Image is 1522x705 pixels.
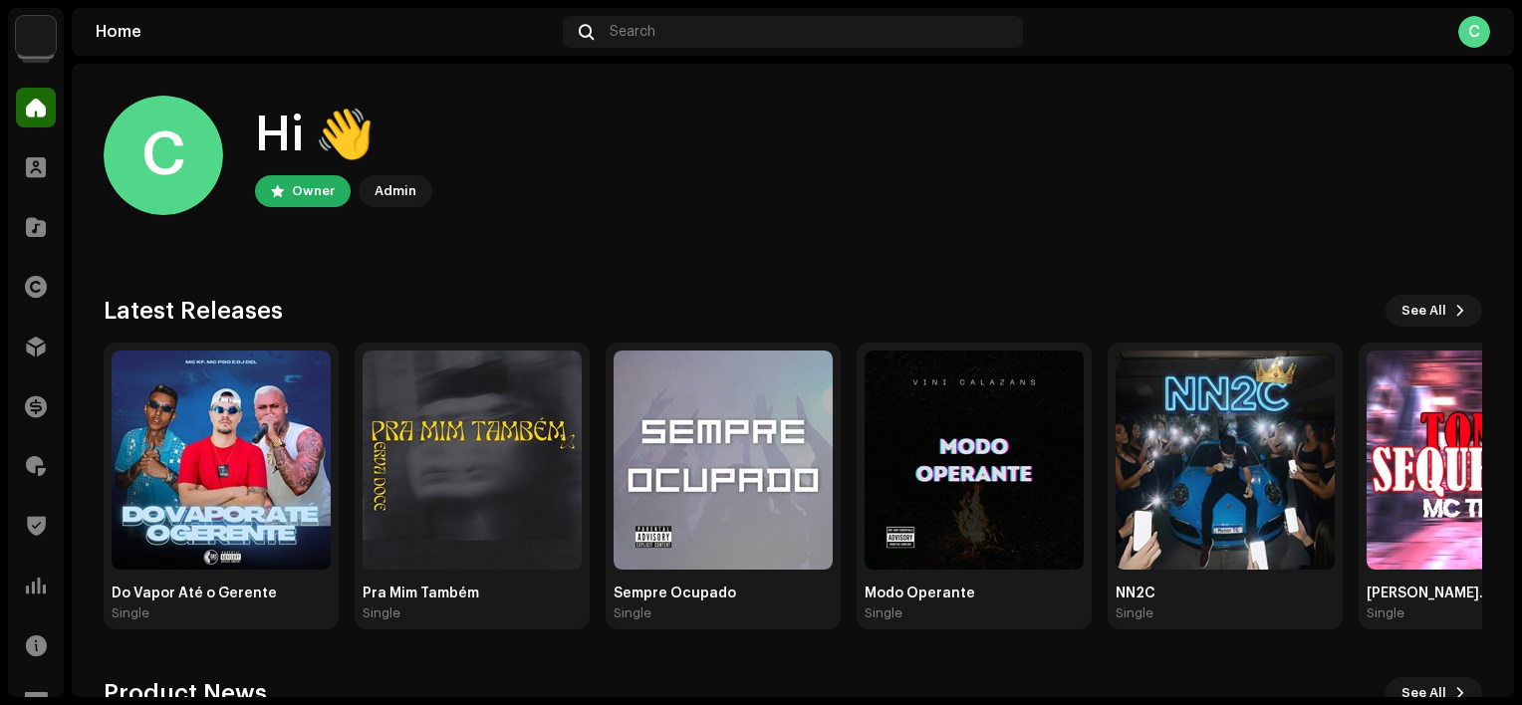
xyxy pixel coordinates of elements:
div: Single [865,605,902,621]
img: 18e498a2-5374-42a1-9dbb-c0b904de5d0c [614,351,833,570]
img: e7755eda-1daa-4b25-8062-98e10d422b3f [1116,351,1335,570]
div: C [1458,16,1490,48]
div: Single [1116,605,1153,621]
div: Single [614,605,651,621]
div: C [104,96,223,215]
div: Single [363,605,400,621]
img: 814088dc-0c0c-47d0-a1b5-6400a59851bc [363,351,582,570]
div: Single [112,605,149,621]
span: See All [1401,291,1446,331]
div: Modo Operante [865,586,1084,601]
div: Owner [292,179,335,203]
img: 9e994292-466f-4e74-a32c-7f352eb21ed6 [112,351,331,570]
button: See All [1386,295,1482,327]
div: Single [1367,605,1404,621]
div: Admin [375,179,416,203]
div: NN2C [1116,586,1335,601]
img: 730b9dfe-18b5-4111-b483-f30b0c182d82 [16,16,56,56]
div: Home [96,24,555,40]
div: Do Vapor Até o Gerente [112,586,331,601]
div: Sempre Ocupado [614,586,833,601]
div: Pra Mim Também [363,586,582,601]
div: Hi 👋 [255,104,432,167]
h3: Latest Releases [104,295,283,327]
img: d1cd2508-8187-41a9-9259-38ec03ee8be9 [865,351,1084,570]
span: Search [610,24,655,40]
